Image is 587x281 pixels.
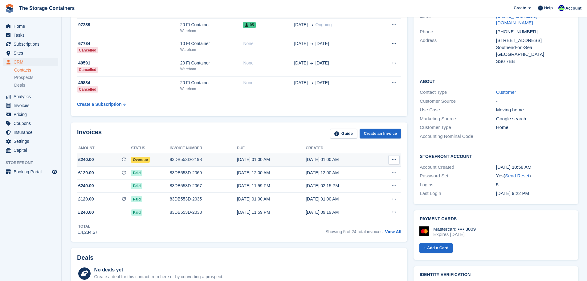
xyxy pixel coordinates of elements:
span: Booking Portal [14,167,51,176]
h2: Identity verification [420,272,572,277]
a: The Storage Containers [17,3,77,13]
div: [DATE] 11:59 PM [237,209,306,216]
span: £240.00 [78,209,94,216]
th: Invoice number [170,143,237,153]
div: [PHONE_NUMBER] [496,28,572,35]
span: Help [544,5,553,11]
span: Coupons [14,119,51,128]
div: [DATE] 09:19 AM [306,209,374,216]
span: CRM [14,58,51,66]
th: Due [237,143,306,153]
span: [DATE] [316,60,329,66]
div: Contact Type [420,89,496,96]
a: menu [3,40,58,48]
span: Capital [14,146,51,155]
div: 83DB553D-2035 [170,196,237,202]
div: Yes [496,172,572,180]
div: Account Created [420,164,496,171]
div: Wareham [180,66,243,72]
span: [DATE] [294,40,308,47]
a: View All [385,229,401,234]
span: Prospects [14,75,33,81]
div: [DATE] 01:00 AM [237,196,306,202]
div: [DATE] 01:00 AM [306,196,374,202]
img: Mastercard Logo [419,226,429,236]
span: Overdue [131,157,150,163]
th: Status [131,143,170,153]
div: None [243,40,294,47]
a: menu [3,146,58,155]
div: Home [496,124,572,131]
span: Settings [14,137,51,146]
a: Customer [496,89,516,95]
img: stora-icon-8386f47178a22dfd0bd8f6a31ec36ba5ce8667c1dd55bd0f319d3a0aa187defe.svg [5,4,14,13]
a: menu [3,167,58,176]
span: Storefront [6,160,61,166]
div: Marketing Source [420,115,496,122]
span: Subscriptions [14,40,51,48]
span: Insurance [14,128,51,137]
h2: Deals [77,254,93,261]
div: 97239 [77,22,180,28]
div: Email [420,13,496,27]
h2: Payment cards [420,217,572,221]
a: menu [3,31,58,39]
span: Account [565,5,581,11]
span: Showing 5 of 24 total invoices [325,229,382,234]
div: 5 [496,181,572,188]
div: 67734 [77,40,180,47]
div: Moving home [496,106,572,114]
div: Google search [496,115,572,122]
a: Create a Subscription [77,99,126,110]
div: Customer Source [420,98,496,105]
span: Invoices [14,101,51,110]
div: Expires [DATE] [433,232,476,237]
a: menu [3,49,58,57]
h2: Storefront Account [420,153,572,159]
div: None [243,80,294,86]
div: Create a Subscription [77,101,122,108]
a: menu [3,101,58,110]
a: menu [3,58,58,66]
div: 20 Ft Container [180,80,243,86]
span: Pricing [14,110,51,119]
div: [DATE] 01:00 AM [306,156,374,163]
a: Create an Invoice [360,129,402,139]
span: £120.00 [78,196,94,202]
div: - [496,98,572,105]
span: [DATE] [316,80,329,86]
div: [DATE] 12:00 AM [306,170,374,176]
div: [STREET_ADDRESS] [496,37,572,44]
a: menu [3,128,58,137]
a: Contacts [14,67,58,73]
div: 83DB553D-2069 [170,170,237,176]
span: Paid [131,196,142,202]
time: 2025-07-23 20:22:16 UTC [496,191,529,196]
a: Deals [14,82,58,89]
div: Cancelled [77,67,98,73]
div: £4,234.67 [78,229,97,236]
div: Wareham [180,86,243,92]
span: Paid [131,183,142,189]
span: Paid [131,209,142,216]
div: 10 Ft Container [180,40,243,47]
div: 83DB553D-2067 [170,183,237,189]
div: None [243,60,294,66]
div: 20 Ft Container [180,60,243,66]
span: Sites [14,49,51,57]
div: Create a deal for this contact from here or by converting a prospect. [94,274,223,280]
span: Create [514,5,526,11]
span: £120.00 [78,170,94,176]
div: Address [420,37,496,65]
div: 49834 [77,80,180,86]
span: Paid [131,170,142,176]
span: 05 [243,22,255,28]
div: Wareham [180,28,243,34]
div: Mastercard •••• 3009 [433,226,476,232]
div: [DATE] 11:59 PM [237,183,306,189]
div: Password Set [420,172,496,180]
th: Amount [77,143,131,153]
span: ( ) [503,173,531,178]
a: menu [3,137,58,146]
span: [DATE] [294,60,308,66]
